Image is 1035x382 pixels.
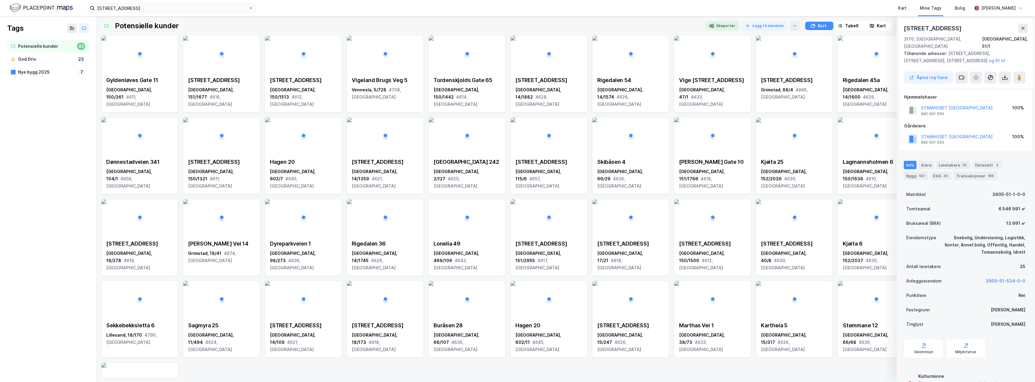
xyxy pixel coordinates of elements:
div: Kartheia 5 [761,322,828,329]
div: [STREET_ADDRESS], [STREET_ADDRESS], [STREET_ADDRESS] [904,50,1023,64]
div: [GEOGRAPHIC_DATA], 151/2955 [515,250,582,271]
div: Eiendomstype [906,234,936,241]
img: 256x120 [101,199,106,204]
div: [GEOGRAPHIC_DATA], 14/1882 [515,86,582,108]
div: Tomteareal [906,205,930,212]
div: 7 [78,69,85,76]
a: Nye bygg 20257 [7,66,89,78]
div: Antall leietakere [906,263,941,270]
img: 256x120 [347,36,352,41]
img: 256x120 [674,36,679,41]
div: Tags [7,23,23,33]
div: [STREET_ADDRESS] [679,240,746,247]
div: [GEOGRAPHIC_DATA], 38/73 [679,332,746,353]
div: [GEOGRAPHIC_DATA], 47/1 [679,86,746,108]
span: 4642, [GEOGRAPHIC_DATA] [434,258,477,270]
div: [STREET_ADDRESS] [761,240,828,247]
div: Grimstad, 18/41 [188,250,255,264]
img: 256x120 [347,281,352,286]
div: Lillesand, 18/170 [106,332,173,346]
button: Eksporter [705,21,739,31]
div: [GEOGRAPHIC_DATA], 104/1 [106,168,173,190]
div: Kort [818,22,826,29]
div: 3170, [GEOGRAPHIC_DATA], [GEOGRAPHIC_DATA] [904,35,982,50]
div: [GEOGRAPHIC_DATA], 150/1513 [270,86,337,108]
a: Potensielle kunder45 [7,40,89,53]
div: [GEOGRAPHIC_DATA], 66/107 [434,332,500,353]
div: Lonelia 49 [434,240,500,247]
img: 256x120 [101,36,106,41]
div: Anleggseiendom [906,277,942,285]
div: Bolig [955,5,965,12]
span: 4626, [GEOGRAPHIC_DATA] [352,258,396,270]
div: Punktleie [906,292,926,299]
div: [PERSON_NAME] Gate 10 [679,158,746,166]
span: 4621, [GEOGRAPHIC_DATA] [270,340,314,352]
span: 4630, [GEOGRAPHIC_DATA] [761,258,805,270]
div: [GEOGRAPHIC_DATA], 152/2036 [761,168,828,190]
img: 256x120 [347,118,352,122]
div: 992 001 550 [921,140,944,145]
img: 256x120 [674,199,679,204]
div: [GEOGRAPHIC_DATA], 602/11 [515,332,582,353]
span: 4636, [GEOGRAPHIC_DATA] [843,340,887,352]
div: [PERSON_NAME] [981,5,1016,12]
div: Geoinnsyn [914,350,934,354]
div: Tinglyst [906,321,923,328]
div: [STREET_ADDRESS] [515,158,582,166]
div: [GEOGRAPHIC_DATA], 11/494 [188,332,255,353]
div: 186 [987,173,995,179]
div: Marthas Vei 1 [679,322,746,329]
div: Transaksjoner [954,172,997,180]
div: 23 [77,56,85,63]
div: Lagmannsholmen 6 [843,158,910,166]
div: [GEOGRAPHIC_DATA], 51/1 [982,35,1028,50]
div: [STREET_ADDRESS] [270,322,337,329]
div: Festegrunn [906,306,930,313]
span: 4624, [GEOGRAPHIC_DATA] [188,340,232,352]
div: Rigedalen 45a [843,77,910,84]
div: Eiere [919,161,934,169]
div: [GEOGRAPHIC_DATA], 150/1442 [434,86,500,108]
div: Sagmyra 25 [188,322,255,329]
div: [GEOGRAPHIC_DATA], 15/317 [761,332,828,353]
div: [GEOGRAPHIC_DATA], 14/1359 [352,168,419,190]
div: 2 [994,162,1000,168]
div: [GEOGRAPHIC_DATA], 150/1636 [843,168,910,190]
img: 256x120 [183,199,188,204]
img: 256x120 [592,199,597,204]
div: Kjøita 25 [761,158,828,166]
div: Nye bygg 2025 [18,69,76,76]
div: [GEOGRAPHIC_DATA], 151/1766 [679,168,746,190]
span: 4611, [GEOGRAPHIC_DATA] [106,94,150,107]
span: 4633, [GEOGRAPHIC_DATA] [679,340,723,352]
div: Matrikkel [906,191,926,198]
img: 256x120 [838,36,843,41]
span: 4618, [GEOGRAPHIC_DATA] [597,258,641,270]
img: 256x120 [183,281,188,286]
span: 4611, [GEOGRAPHIC_DATA] [188,176,232,188]
div: [STREET_ADDRESS] [106,240,173,247]
img: 256x120 [101,118,106,122]
span: 4618, [GEOGRAPHIC_DATA] [106,258,150,270]
div: [GEOGRAPHIC_DATA] 242 [434,158,500,166]
div: Kulturminne [918,373,1025,380]
img: 256x120 [511,281,515,286]
div: Tordenskjolds Gate 65 [434,77,500,84]
span: 4610, [GEOGRAPHIC_DATA] [843,176,887,188]
span: 4878, [GEOGRAPHIC_DATA] [188,251,236,263]
div: Vigeland Brugs Veg 5 [352,77,419,84]
img: 256x120 [592,36,597,41]
div: [GEOGRAPHIC_DATA], 98/273 [270,250,337,271]
img: 256x120 [838,118,843,122]
iframe: Chat Widget [1005,353,1035,382]
div: [GEOGRAPHIC_DATA], 150/361 [106,86,173,108]
div: 100% [1012,133,1024,140]
img: 256x120 [429,36,434,41]
div: Grimstad, 88/4 [761,86,828,101]
div: [STREET_ADDRESS] [188,158,255,166]
img: 256x120 [756,36,761,41]
div: Dønnestadveien 341 [106,158,173,166]
img: 256x120 [101,363,106,368]
div: [GEOGRAPHIC_DATA], 66/68 [843,332,910,353]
